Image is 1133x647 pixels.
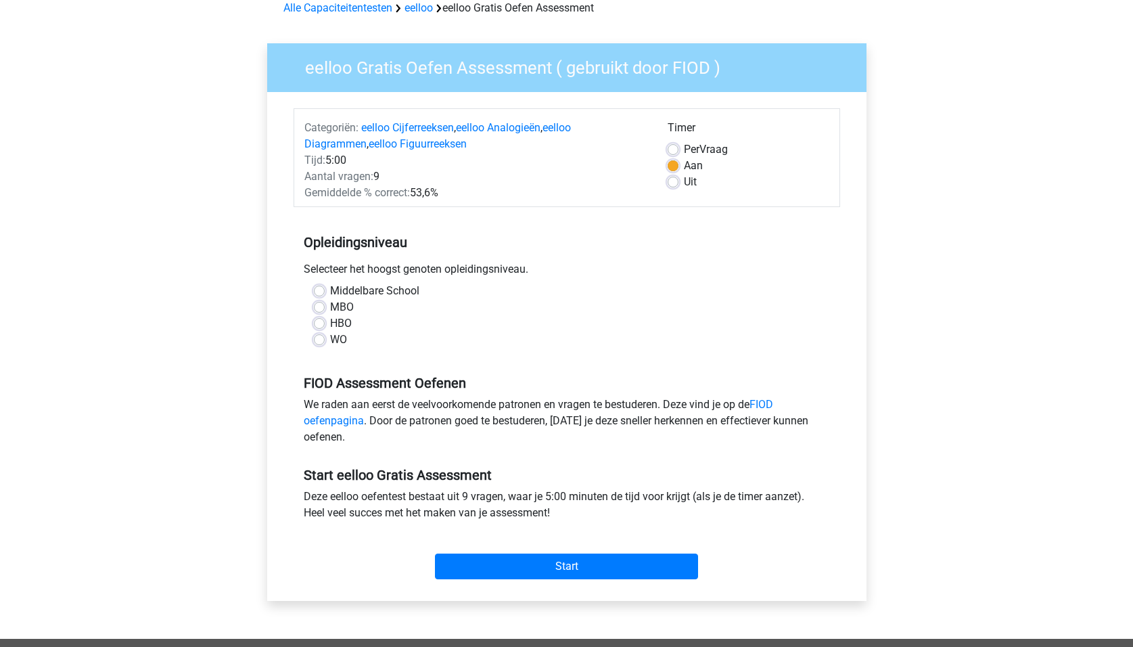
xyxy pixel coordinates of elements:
div: 9 [294,169,657,185]
a: Alle Capaciteitentesten [283,1,392,14]
div: Timer [668,120,829,141]
a: eelloo Analogieën [456,121,540,134]
span: Gemiddelde % correct: [304,186,410,199]
a: eelloo Figuurreeksen [369,137,467,150]
div: We raden aan eerst de veelvoorkomende patronen en vragen te bestuderen. Deze vind je op de . Door... [294,397,840,451]
label: HBO [330,315,352,332]
label: Vraag [684,141,728,158]
label: WO [330,332,347,348]
span: Per [684,143,699,156]
label: Aan [684,158,703,174]
div: Selecteer het hoogst genoten opleidingsniveau. [294,261,840,283]
label: Middelbare School [330,283,419,299]
div: Deze eelloo oefentest bestaat uit 9 vragen, waar je 5:00 minuten de tijd voor krijgt (als je de t... [294,489,840,527]
h5: Start eelloo Gratis Assessment [304,467,830,483]
span: Categoriën: [304,121,359,134]
a: eelloo [404,1,433,14]
div: , , , [294,120,657,152]
a: eelloo Cijferreeksen [361,121,454,134]
h5: Opleidingsniveau [304,229,830,256]
h3: eelloo Gratis Oefen Assessment ( gebruikt door FIOD ) [289,52,856,79]
span: Aantal vragen: [304,170,373,183]
label: Uit [684,174,697,190]
label: MBO [330,299,354,315]
div: 53,6% [294,185,657,201]
span: Tijd: [304,154,325,166]
h5: FIOD Assessment Oefenen [304,375,830,391]
div: 5:00 [294,152,657,169]
input: Start [435,554,698,579]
